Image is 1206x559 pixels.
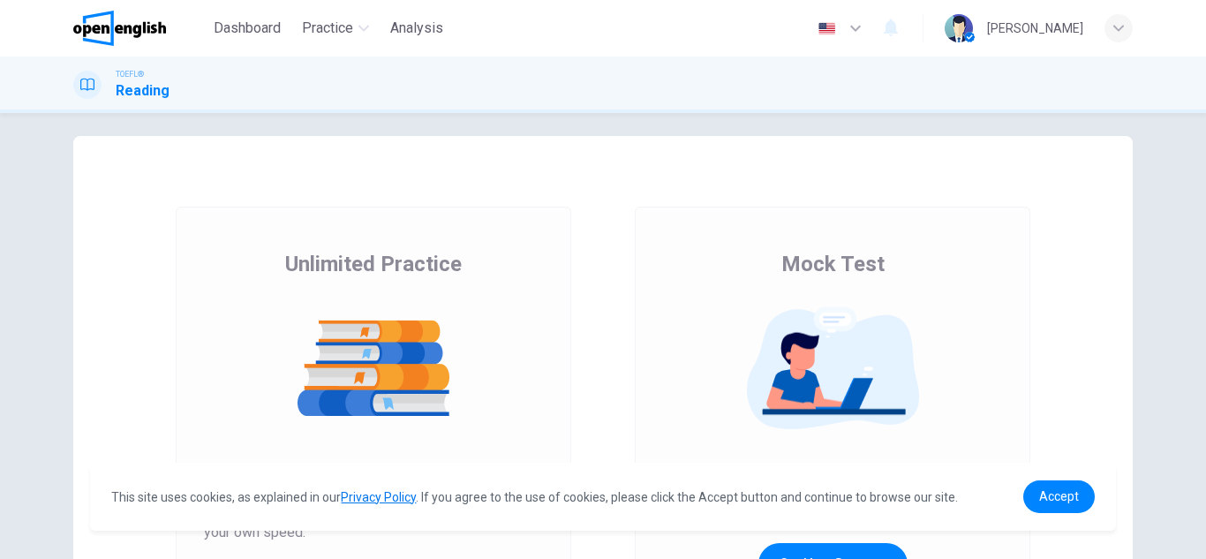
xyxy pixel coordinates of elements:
[383,12,450,44] button: Analysis
[295,12,376,44] button: Practice
[781,250,885,278] span: Mock Test
[116,68,144,80] span: TOEFL®
[945,14,973,42] img: Profile picture
[816,22,838,35] img: en
[285,250,462,278] span: Unlimited Practice
[214,18,281,39] span: Dashboard
[111,490,958,504] span: This site uses cookies, as explained in our . If you agree to the use of cookies, please click th...
[302,18,353,39] span: Practice
[1023,480,1095,513] a: dismiss cookie message
[1039,489,1079,503] span: Accept
[663,458,1002,522] span: This mode gives you a test like the real one. You will get a score and see what you are good at a...
[207,12,288,44] button: Dashboard
[73,11,207,46] a: OpenEnglish logo
[116,80,170,102] h1: Reading
[204,458,543,543] span: This mode lets you answer as many questions as you want. There is no time limit. You get feedback...
[73,11,166,46] img: OpenEnglish logo
[341,490,416,504] a: Privacy Policy
[987,18,1083,39] div: [PERSON_NAME]
[390,18,443,39] span: Analysis
[90,463,1115,531] div: cookieconsent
